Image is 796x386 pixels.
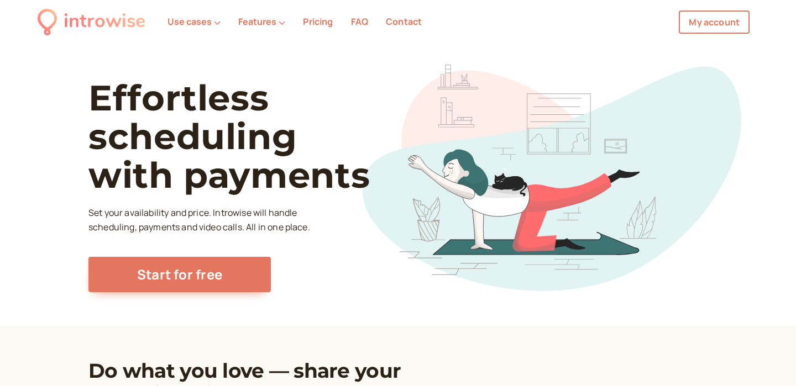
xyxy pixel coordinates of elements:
a: introwise [38,7,145,37]
a: Start for free [88,257,271,292]
div: introwise [64,7,145,37]
button: Use cases [167,17,221,27]
a: Contact [386,15,422,28]
a: My account [679,10,750,34]
a: FAQ [351,15,368,28]
p: Set your availability and price. Introwise will handle scheduling, payments and video calls. All ... [88,206,313,235]
a: Pricing [303,15,333,28]
h1: Effortless scheduling with payments [88,78,410,195]
button: Features [238,17,285,27]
